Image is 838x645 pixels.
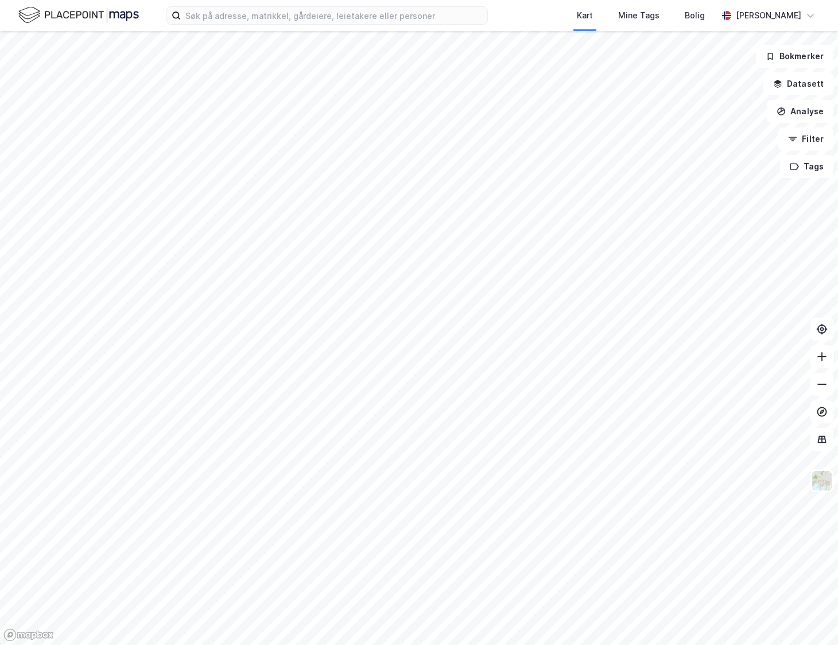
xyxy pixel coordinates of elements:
[685,9,705,22] div: Bolig
[781,590,838,645] div: Kontrollprogram for chat
[18,5,139,25] img: logo.f888ab2527a4732fd821a326f86c7f29.svg
[781,590,838,645] iframe: Chat Widget
[577,9,593,22] div: Kart
[181,7,487,24] input: Søk på adresse, matrikkel, gårdeiere, leietakere eller personer
[736,9,801,22] div: [PERSON_NAME]
[618,9,659,22] div: Mine Tags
